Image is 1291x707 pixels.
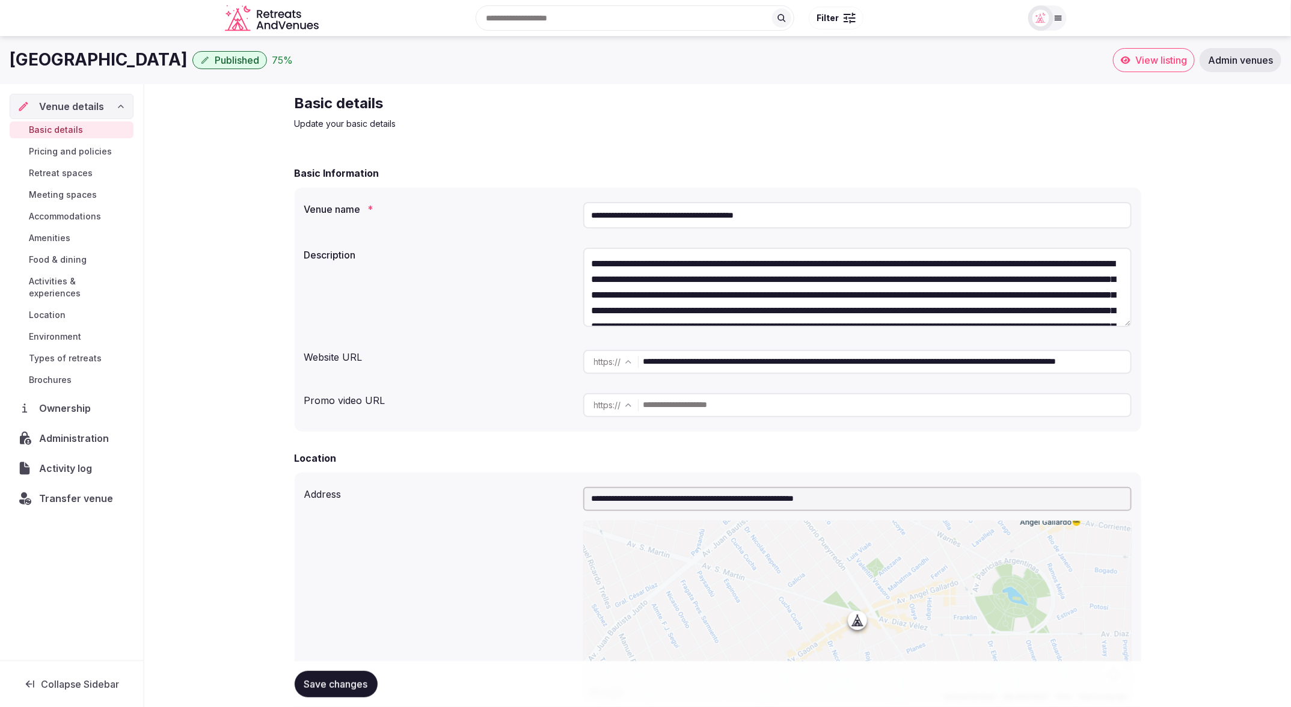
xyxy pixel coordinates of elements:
div: Website URL [304,345,574,364]
button: Transfer venue [10,486,133,511]
p: Update your basic details [295,118,699,130]
button: 75% [272,53,293,67]
a: Brochures [10,372,133,388]
span: Transfer venue [39,491,113,506]
a: Activities & experiences [10,273,133,302]
span: Collapse Sidebar [41,678,119,690]
span: Published [215,54,259,66]
span: Activity log [39,461,97,476]
button: Filter [809,7,863,29]
a: Visit the homepage [225,5,321,32]
span: Types of retreats [29,352,102,364]
a: Ownership [10,396,133,421]
div: 75 % [272,53,293,67]
span: Administration [39,431,114,445]
span: Accommodations [29,210,101,222]
span: Basic details [29,124,83,136]
span: Save changes [304,678,368,690]
h2: Basic Information [295,166,379,180]
span: Venue details [39,99,104,114]
span: Location [29,309,66,321]
a: Environment [10,328,133,345]
span: Ownership [39,401,96,415]
span: Pricing and policies [29,145,112,158]
a: Food & dining [10,251,133,268]
a: Admin venues [1200,48,1281,72]
a: Amenities [10,230,133,246]
label: Venue name [304,204,574,214]
span: Admin venues [1208,54,1273,66]
span: View listing [1135,54,1187,66]
img: miaceralde [1032,10,1049,26]
svg: Retreats and Venues company logo [225,5,321,32]
button: Collapse Sidebar [10,671,133,697]
span: Filter [817,12,839,24]
h2: Location [295,451,337,465]
span: Retreat spaces [29,167,93,179]
span: Food & dining [29,254,87,266]
a: Basic details [10,121,133,138]
h1: [GEOGRAPHIC_DATA] [10,48,188,72]
button: Published [192,51,267,69]
h2: Basic details [295,94,699,113]
span: Meeting spaces [29,189,97,201]
a: Types of retreats [10,350,133,367]
span: Amenities [29,232,70,244]
a: Accommodations [10,208,133,225]
span: Activities & experiences [29,275,129,299]
label: Description [304,250,574,260]
a: View listing [1113,48,1195,72]
div: Promo video URL [304,388,574,408]
a: Location [10,307,133,323]
button: Save changes [295,671,378,697]
span: Brochures [29,374,72,386]
a: Meeting spaces [10,186,133,203]
a: Retreat spaces [10,165,133,182]
a: Pricing and policies [10,143,133,160]
a: Activity log [10,456,133,481]
a: Administration [10,426,133,451]
span: Environment [29,331,81,343]
div: Address [304,482,574,501]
